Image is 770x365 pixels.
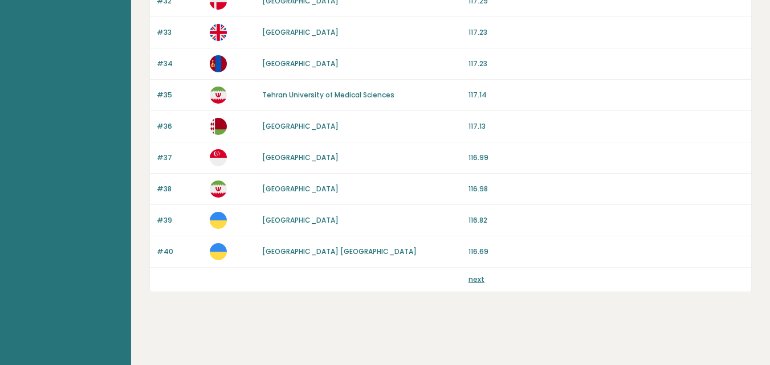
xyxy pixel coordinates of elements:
[210,55,227,72] img: mn.svg
[468,90,744,100] p: 117.14
[262,121,339,131] a: [GEOGRAPHIC_DATA]
[210,24,227,41] img: gb.svg
[468,121,744,132] p: 117.13
[468,247,744,257] p: 116.69
[210,118,227,135] img: by.svg
[210,149,227,166] img: sg.svg
[262,184,339,194] a: [GEOGRAPHIC_DATA]
[210,87,227,104] img: ir.svg
[210,181,227,198] img: ir.svg
[157,121,203,132] p: #36
[157,59,203,69] p: #34
[262,247,417,256] a: [GEOGRAPHIC_DATA] [GEOGRAPHIC_DATA]
[157,90,203,100] p: #35
[468,274,484,284] a: next
[468,215,744,225] p: 116.82
[157,215,203,225] p: #39
[157,184,203,194] p: #38
[157,153,203,163] p: #37
[468,184,744,194] p: 116.98
[262,153,339,162] a: [GEOGRAPHIC_DATA]
[157,27,203,38] p: #33
[210,212,227,229] img: ua.svg
[262,90,394,100] a: Tehran University of Medical Sciences
[468,59,744,69] p: 117.23
[468,27,744,38] p: 117.23
[262,215,339,225] a: [GEOGRAPHIC_DATA]
[262,27,339,37] a: [GEOGRAPHIC_DATA]
[210,243,227,260] img: ua.svg
[468,153,744,163] p: 116.99
[157,247,203,257] p: #40
[262,59,339,68] a: [GEOGRAPHIC_DATA]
